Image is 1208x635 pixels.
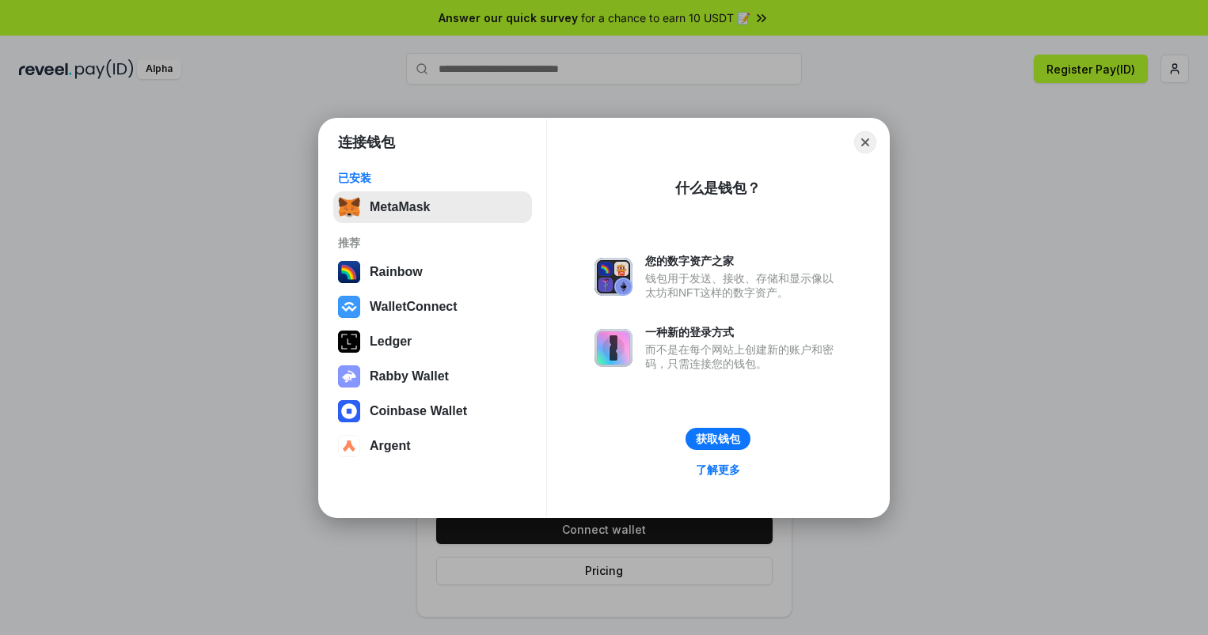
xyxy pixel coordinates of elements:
div: 您的数字资产之家 [645,254,841,268]
button: Rainbow [333,256,532,288]
img: svg+xml,%3Csvg%20xmlns%3D%22http%3A%2F%2Fwww.w3.org%2F2000%2Fsvg%22%20fill%3D%22none%22%20viewBox... [338,365,360,387]
div: Argent [370,439,411,453]
button: Ledger [333,326,532,357]
div: Rabby Wallet [370,369,449,384]
div: 已安装 [338,171,527,185]
div: 获取钱包 [696,432,740,446]
h1: 连接钱包 [338,133,395,152]
div: Rainbow [370,265,423,279]
img: svg+xml,%3Csvg%20width%3D%22120%22%20height%3D%22120%22%20viewBox%3D%220%200%20120%20120%22%20fil... [338,261,360,283]
img: svg+xml,%3Csvg%20xmlns%3D%22http%3A%2F%2Fwww.w3.org%2F2000%2Fsvg%22%20fill%3D%22none%22%20viewBox... [595,258,632,296]
div: Ledger [370,335,412,349]
div: 了解更多 [696,463,740,477]
div: Coinbase Wallet [370,404,467,418]
button: WalletConnect [333,291,532,323]
div: 推荐 [338,236,527,250]
a: 了解更多 [686,459,750,480]
img: svg+xml,%3Csvg%20width%3D%2228%22%20height%3D%2228%22%20viewBox%3D%220%200%2028%2028%22%20fill%3D... [338,296,360,318]
div: 什么是钱包？ [675,179,761,198]
button: Close [854,131,876,153]
button: MetaMask [333,191,532,223]
div: WalletConnect [370,300,458,314]
button: Coinbase Wallet [333,395,532,427]
div: 钱包用于发送、接收、存储和显示像以太坊和NFT这样的数字资产。 [645,271,841,300]
img: svg+xml,%3Csvg%20fill%3D%22none%22%20height%3D%2233%22%20viewBox%3D%220%200%2035%2033%22%20width%... [338,196,360,218]
div: 而不是在每个网站上创建新的账户和密码，只需连接您的钱包。 [645,342,841,371]
img: svg+xml,%3Csvg%20xmlns%3D%22http%3A%2F%2Fwww.w3.org%2F2000%2Fsvg%22%20fill%3D%22none%22%20viewBox... [595,329,632,367]
button: Rabby Wallet [333,361,532,392]
button: Argent [333,430,532,462]
img: svg+xml,%3Csvg%20xmlns%3D%22http%3A%2F%2Fwww.w3.org%2F2000%2Fsvg%22%20width%3D%2228%22%20height%3... [338,331,360,353]
button: 获取钱包 [686,428,750,450]
div: 一种新的登录方式 [645,325,841,339]
div: MetaMask [370,200,430,214]
img: svg+xml,%3Csvg%20width%3D%2228%22%20height%3D%2228%22%20viewBox%3D%220%200%2028%2028%22%20fill%3D... [338,400,360,422]
img: svg+xml,%3Csvg%20width%3D%2228%22%20height%3D%2228%22%20viewBox%3D%220%200%2028%2028%22%20fill%3D... [338,435,360,457]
